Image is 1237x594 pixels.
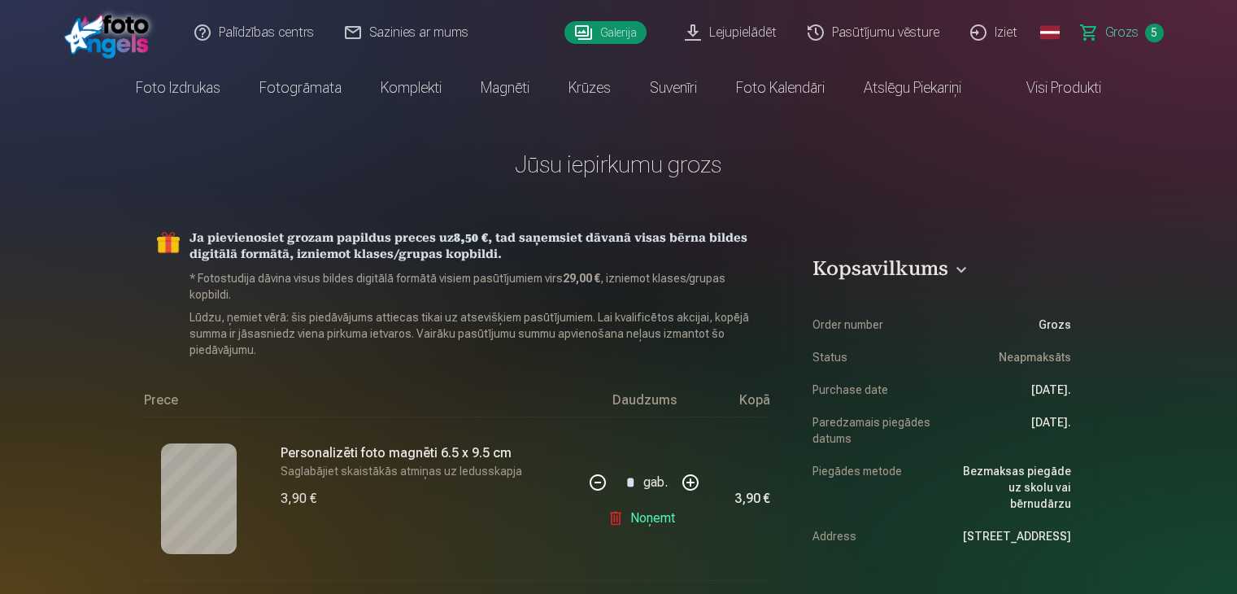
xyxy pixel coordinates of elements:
dt: Purchase date [812,382,934,398]
span: Grozs [1105,23,1139,42]
h6: Personalizēti foto magnēti 6.5 x 9.5 cm [281,443,574,463]
dt: Piegādes metode [812,463,934,512]
div: Kopā [705,391,770,417]
img: /fa1 [64,7,158,59]
dd: [DATE]. [950,414,1071,447]
a: Suvenīri [630,65,717,111]
a: Atslēgu piekariņi [844,65,981,111]
a: Komplekti [361,65,461,111]
div: gab. [643,463,668,502]
span: Neapmaksāts [999,349,1071,365]
dd: Grozs [950,317,1071,333]
span: 5 [1145,24,1164,42]
a: Fotogrāmata [240,65,361,111]
dt: Paredzamais piegādes datums [812,414,934,447]
dt: Status [812,349,934,365]
div: Daudzums [583,391,705,417]
div: 3,90 € [734,494,770,504]
a: Visi produkti [981,65,1121,111]
p: * Fotostudija dāvina visus bildes digitālā formātā visiem pasūtījumiem virs , izniemot klases/gru... [189,270,758,303]
div: 3,90 € [281,489,316,509]
dt: Order number [812,317,934,333]
dd: Bezmaksas piegāde uz skolu vai bērnudārzu [950,463,1071,512]
p: Saglabājiet skaistākās atmiņas uz ledusskapja [281,463,574,479]
a: Foto izdrukas [116,65,240,111]
a: Foto kalendāri [717,65,844,111]
a: Galerija [564,21,647,44]
dd: [DATE]. [950,382,1071,398]
div: Prece [144,391,584,417]
p: Lūdzu, ņemiet vērā: šis piedāvājums attiecas tikai uz atsevišķiem pasūtījumiem. Lai kvalificētos ... [189,309,758,358]
a: Krūzes [549,65,630,111]
dd: [STREET_ADDRESS] [950,528,1071,544]
h1: Jūsu iepirkumu grozs [144,150,1094,179]
b: 8,50 € [454,233,488,245]
h5: Ja pievienosiet grozam papildus preces uz , tad saņemsiet dāvanā visas bērna bildes digitālā form... [189,231,758,264]
dt: Address [812,528,934,544]
a: Magnēti [461,65,549,111]
button: Kopsavilkums [812,257,1070,286]
b: 29,00 € [563,272,600,285]
a: Noņemt [608,502,682,535]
